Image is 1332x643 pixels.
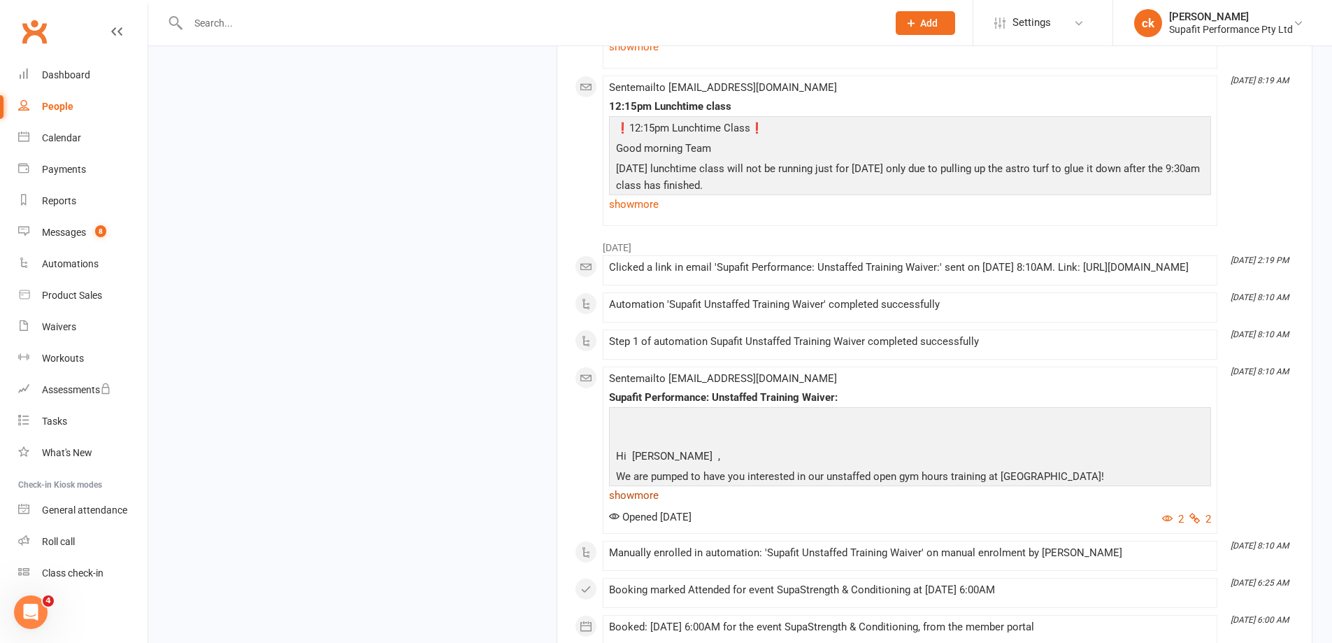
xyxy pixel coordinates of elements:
[1231,292,1289,302] i: [DATE] 8:10 AM
[95,225,106,237] span: 8
[18,311,148,343] a: Waivers
[42,504,127,516] div: General attendance
[42,290,102,301] div: Product Sales
[18,526,148,558] a: Roll call
[18,406,148,437] a: Tasks
[18,185,148,217] a: Reports
[1012,7,1051,38] span: Settings
[42,227,86,238] div: Messages
[1162,511,1184,528] button: 2
[609,262,1211,274] div: Clicked a link in email 'Supafit Performance: Unstaffed Training Waiver:' sent on [DATE] 8:10AM. ...
[42,69,90,80] div: Dashboard
[1231,541,1289,551] i: [DATE] 8:10 AM
[42,567,103,579] div: Class check-in
[18,122,148,154] a: Calendar
[609,37,1211,57] a: show more
[42,416,67,427] div: Tasks
[17,14,52,49] a: Clubworx
[43,595,54,607] span: 4
[1169,10,1293,23] div: [PERSON_NAME]
[613,160,1208,197] p: [DATE] lunchtime class will not be running just for [DATE] only due to pulling up the astro turf ...
[42,258,99,269] div: Automations
[42,164,86,175] div: Payments
[1231,255,1289,265] i: [DATE] 2:19 PM
[18,374,148,406] a: Assessments
[609,336,1211,348] div: Step 1 of automation Supafit Unstaffed Training Waiver completed successfully
[184,13,878,33] input: Search...
[1231,330,1289,339] i: [DATE] 8:10 AM
[609,392,1211,404] div: Supafit Performance: Unstaffed Training Waiver:
[42,101,73,112] div: People
[609,584,1211,596] div: Booking marked Attended for event SupaStrength & Conditioning at [DATE] 6:00AM
[18,280,148,311] a: Product Sales
[1231,615,1289,625] i: [DATE] 6:00 AM
[609,486,1211,505] a: show more
[42,195,76,206] div: Reports
[18,437,148,469] a: What's New
[42,132,81,143] div: Calendar
[18,217,148,248] a: Messages 8
[18,91,148,122] a: People
[18,248,148,280] a: Automations
[1189,511,1211,528] button: 2
[613,140,1208,160] p: Good morning Team
[1231,367,1289,376] i: [DATE] 8:10 AM
[613,120,1208,140] p: ❗️12:15pm Lunchtime Class❗️
[18,343,148,374] a: Workouts
[609,299,1211,311] div: Automation 'Supafit Unstaffed Training Waiver' completed successfully
[609,101,1211,113] div: 12:15pm Lunchtime class
[609,547,1211,559] div: Manually enrolled in automation: 'Supafit Unstaffed Training Waiver' on manual enrolment by [PERS...
[1231,578,1289,588] i: [DATE] 6:25 AM
[1231,76,1289,85] i: [DATE] 8:19 AM
[609,81,837,94] span: Sent email to [EMAIL_ADDRESS][DOMAIN_NAME]
[575,233,1294,255] li: [DATE]
[18,495,148,526] a: General attendance kiosk mode
[42,353,84,364] div: Workouts
[1169,23,1293,36] div: Supafit Performance Pty Ltd
[18,154,148,185] a: Payments
[609,621,1211,633] div: Booked: [DATE] 6:00AM for the event SupaStrength & Conditioning, from the member portal
[14,595,48,629] iframe: Intercom live chat
[609,372,837,385] span: Sent email to [EMAIL_ADDRESS][DOMAIN_NAME]
[613,448,1208,468] p: Hi [PERSON_NAME] ,
[896,11,955,35] button: Add
[18,59,148,91] a: Dashboard
[18,558,148,589] a: Class kiosk mode
[609,195,1211,214] a: show more
[42,536,75,547] div: Roll call
[920,17,938,29] span: Add
[1134,9,1162,37] div: ck
[42,447,92,458] div: What's New
[42,321,76,332] div: Waivers
[42,384,111,395] div: Assessments
[609,511,692,523] span: Opened [DATE]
